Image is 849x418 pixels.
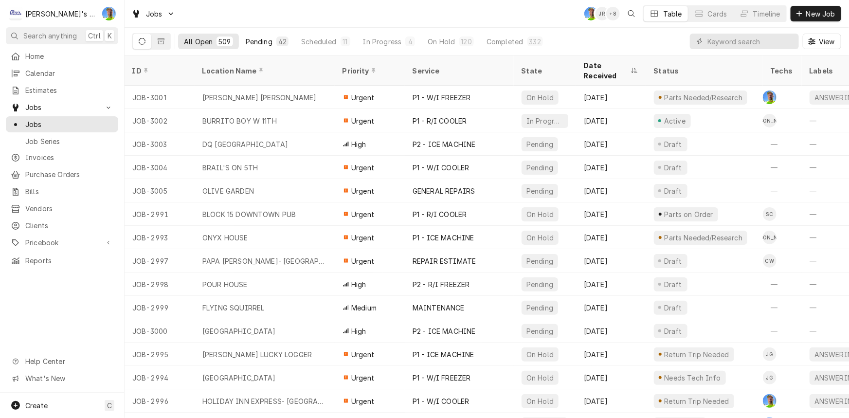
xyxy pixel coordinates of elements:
[125,366,195,389] div: JOB-2994
[202,279,248,290] div: POUR HOUSE
[771,66,794,76] div: Techs
[6,116,118,132] a: Jobs
[6,183,118,200] a: Bills
[202,116,277,126] div: BURRITO BOY W 11TH
[584,60,629,81] div: Date Received
[202,396,327,406] div: HOLIDAY INN EXPRESS- [GEOGRAPHIC_DATA]
[584,7,598,20] div: Greg Austin's Avatar
[529,36,541,47] div: 332
[663,349,730,360] div: Return Trip Needed
[351,326,366,336] span: High
[351,373,374,383] span: Urgent
[654,66,753,76] div: Status
[25,356,112,366] span: Help Center
[413,326,476,336] div: P2 - ICE MACHINE
[576,156,646,179] div: [DATE]
[218,36,231,47] div: 509
[351,163,374,173] span: Urgent
[125,132,195,156] div: JOB-3003
[102,7,116,20] div: GA
[6,133,118,149] a: Job Series
[663,233,743,243] div: Parts Needed/Research
[576,226,646,249] div: [DATE]
[9,7,22,20] div: Clay's Refrigeration's Avatar
[25,51,113,61] span: Home
[763,231,777,244] div: Justin Achter's Avatar
[763,114,777,127] div: Justin Achter's Avatar
[525,233,555,243] div: On Hold
[407,36,413,47] div: 4
[125,343,195,366] div: JOB-2995
[753,9,780,19] div: Timeline
[125,273,195,296] div: JOB-2998
[663,116,687,126] div: Active
[413,256,476,266] div: REPAIR ESTIMATE
[351,233,374,243] span: Urgent
[6,27,118,44] button: Search anythingCtrlK
[663,303,684,313] div: Draft
[413,116,467,126] div: P1 - R/I COOLER
[763,273,802,296] div: —
[576,296,646,319] div: [DATE]
[663,163,684,173] div: Draft
[125,156,195,179] div: JOB-3004
[413,396,469,406] div: P1 - W/I COOLER
[125,86,195,109] div: JOB-3001
[525,116,564,126] div: In Progress
[428,36,455,47] div: On Hold
[803,34,841,49] button: View
[351,349,374,360] span: Urgent
[663,186,684,196] div: Draft
[576,366,646,389] div: [DATE]
[9,7,22,20] div: C
[763,231,777,244] div: [PERSON_NAME]
[351,303,377,313] span: Medium
[413,66,504,76] div: Service
[763,91,777,104] div: GA
[576,389,646,413] div: [DATE]
[25,136,113,146] span: Job Series
[576,249,646,273] div: [DATE]
[125,226,195,249] div: JOB-2993
[343,66,395,76] div: Priority
[363,36,402,47] div: In Progress
[6,166,118,182] a: Purchase Orders
[413,163,469,173] div: P1 - W/I COOLER
[125,179,195,202] div: JOB-3005
[817,36,837,47] span: View
[25,102,99,112] span: Jobs
[25,186,113,197] span: Bills
[25,68,113,78] span: Calendar
[576,273,646,296] div: [DATE]
[125,389,195,413] div: JOB-2996
[6,218,118,234] a: Clients
[606,7,620,20] div: + 8
[202,373,276,383] div: [GEOGRAPHIC_DATA]
[624,6,639,21] button: Open search
[663,256,684,266] div: Draft
[351,256,374,266] span: Urgent
[413,233,474,243] div: P1 - ICE MACHINE
[25,85,113,95] span: Estimates
[763,254,777,268] div: CW
[596,7,609,20] div: JR
[525,92,555,103] div: On Hold
[202,326,276,336] div: [GEOGRAPHIC_DATA]
[202,139,288,149] div: DQ [GEOGRAPHIC_DATA]
[525,396,555,406] div: On Hold
[351,92,374,103] span: Urgent
[413,303,465,313] div: MAINTENANCE
[576,132,646,156] div: [DATE]
[202,209,296,219] div: BLOCK 15 DOWNTOWN PUB
[763,91,777,104] div: Greg Austin's Avatar
[6,370,118,386] a: Go to What's New
[6,48,118,64] a: Home
[351,209,374,219] span: Urgent
[25,9,97,19] div: [PERSON_NAME]'s Refrigeration
[6,149,118,165] a: Invoices
[132,66,185,76] div: ID
[25,220,113,231] span: Clients
[301,36,336,47] div: Scheduled
[763,394,777,408] div: Greg Austin's Avatar
[125,319,195,343] div: JOB-3000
